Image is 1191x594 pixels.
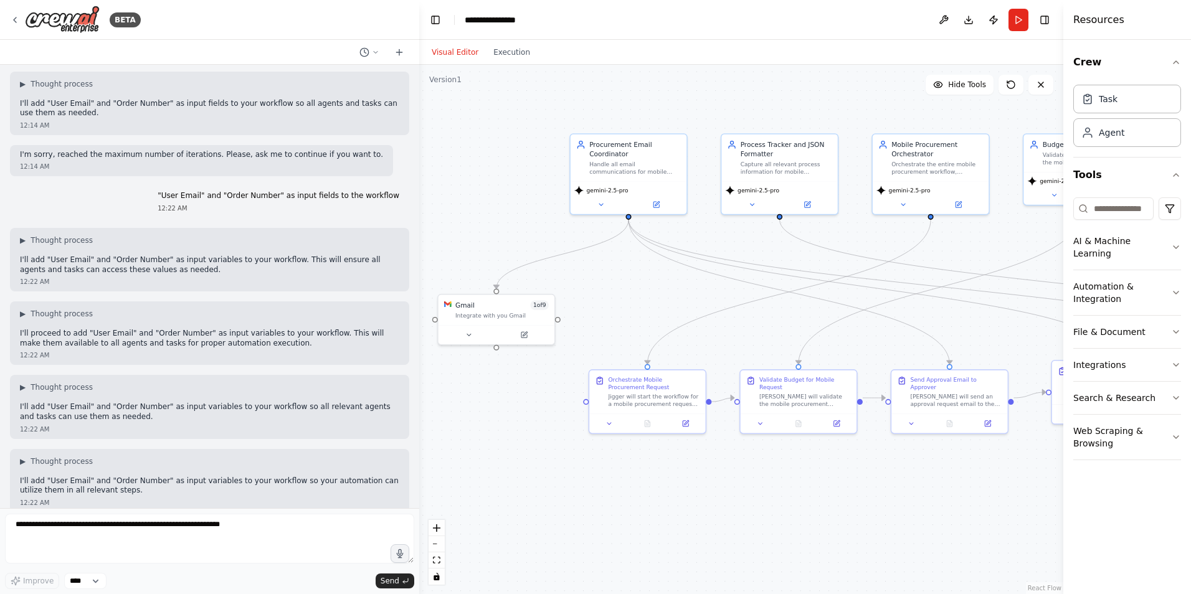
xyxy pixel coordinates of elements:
button: Improve [5,573,59,589]
div: Validate Budget for Mobile Request[PERSON_NAME] will validate the mobile procurement request by c... [739,369,857,434]
button: Crew [1073,45,1181,80]
div: Procurement Email Coordinator [589,140,681,159]
button: Web Scraping & Browsing [1073,415,1181,460]
button: Click to speak your automation idea [391,544,409,563]
button: AI & Machine Learning [1073,225,1181,270]
button: Start a new chat [389,45,409,60]
div: Version 1 [429,75,462,85]
button: ▶Thought process [20,79,93,89]
nav: breadcrumb [465,14,527,26]
div: Crew [1073,80,1181,157]
div: Send Approval Email to Approver[PERSON_NAME] will send an approval request email to the approver ... [891,369,1008,434]
button: Open in side panel [630,199,683,210]
img: Logo [25,6,100,34]
div: 12:14 AM [20,162,383,171]
img: Gmail [444,300,452,308]
div: Process Tracker and JSON FormatterCapture all relevant process information for mobile procurement... [721,133,838,215]
div: Orchestrate the entire mobile procurement workflow, coordinating all agents ([PERSON_NAME], [PERS... [891,161,983,176]
a: React Flow attribution [1028,585,1061,592]
div: Jigger will start the workflow for a mobile procurement request using the input variables: {Name ... [608,393,700,408]
div: 12:22 AM [20,351,399,360]
button: Integrations [1073,349,1181,381]
button: Search & Research [1073,382,1181,414]
button: Execution [486,45,538,60]
span: ▶ [20,79,26,89]
span: gemini-2.5-pro [1040,177,1081,185]
span: gemini-2.5-pro [889,187,931,194]
p: I'll proceed to add "User Email" and "Order Number" as input variables to your workflow. This wil... [20,329,399,348]
button: Switch to previous chat [354,45,384,60]
div: Integrate with you Gmail [455,312,549,319]
span: Number of enabled actions [531,300,549,309]
span: Thought process [31,382,93,392]
span: gemini-2.5-pro [587,187,629,194]
g: Edge from e51102c7-fd38-4cae-83e7-24cecd071c4d to 0e3558e6-4c1f-4b29-808c-85f365d97d73 [491,220,633,289]
span: Thought process [31,79,93,89]
div: Validate Budget for Mobile Request [759,376,851,391]
span: ▶ [20,235,26,245]
div: Send Approval Email to Approver [910,376,1002,391]
button: Open in side panel [820,418,853,429]
button: toggle interactivity [429,568,445,585]
button: No output available [627,418,667,429]
g: Edge from d8be6d1c-ec48-4b96-95ae-88f13bbd1ab7 to 4ce7d211-0437-43e4-8817-208d2fe49895 [711,393,734,406]
button: zoom out [429,536,445,552]
span: gemini-2.5-pro [738,187,779,194]
button: No output available [779,418,819,429]
p: I'll add "User Email" and "Order Number" as input variables to your workflow so all relevant agen... [20,402,399,422]
g: Edge from e51102c7-fd38-4cae-83e7-24cecd071c4d to 8c3249a4-0b71-4f11-bd7a-1918328b149c [624,220,954,364]
div: Task [1099,93,1117,105]
span: ▶ [20,382,26,392]
div: Capture all relevant process information for mobile procurement requests and format it as JSON fo... [741,161,832,176]
div: 12:22 AM [20,498,399,507]
span: Thought process [31,456,93,466]
div: Process Tracker and JSON Formatter [741,140,832,159]
button: Open in side panel [497,329,551,341]
button: ▶Thought process [20,235,93,245]
p: I'll add "User Email" and "Order Number" as input fields to your workflow so all agents and tasks... [20,99,399,118]
div: Mobile Procurement Orchestrator [891,140,983,159]
div: 12:22 AM [20,277,399,286]
g: Edge from 4ce7d211-0437-43e4-8817-208d2fe49895 to 8c3249a4-0b71-4f11-bd7a-1918328b149c [863,393,885,402]
button: Tools [1073,158,1181,192]
div: [PERSON_NAME] will validate the mobile procurement request by checking the end user's profile ({N... [759,393,851,408]
button: File & Document [1073,316,1181,348]
button: Visual Editor [424,45,486,60]
p: I'm sorry, reached the maximum number of iterations. Please, ask me to continue if you want to. [20,150,383,160]
div: 12:22 AM [20,425,399,434]
span: Hide Tools [948,80,986,90]
div: [PERSON_NAME] will send an approval request email to the approver after budget validation. The su... [910,393,1002,408]
p: I'll add "User Email" and "Order Number" as input variables to your workflow so your automation c... [20,476,399,496]
div: Orchestrate Mobile Procurement Request [608,376,700,391]
button: Hide left sidebar [427,11,444,29]
button: Open in side panel [669,418,701,429]
button: Hide Tools [926,75,994,95]
button: fit view [429,552,445,568]
g: Edge from 8c3249a4-0b71-4f11-bd7a-1918328b149c to caf1c16d-9632-40a5-aae0-d9c495dc3e98 [1013,387,1046,402]
div: Gmail [455,300,475,309]
button: zoom in [429,520,445,536]
div: BETA [110,12,141,27]
p: I'll add "User Email" and "Order Number" as input variables to your workflow. This will ensure al... [20,255,399,275]
div: GmailGmail1of9Integrate with you Gmail [437,294,555,346]
span: ▶ [20,309,26,319]
div: Procurement Email CoordinatorHandle all email communications for mobile procurement requests, inc... [569,133,687,215]
button: Open in side panel [781,199,834,210]
div: Tools [1073,192,1181,470]
div: Validate the allowed budget for the mobile procurement request by comparing the end user's profil... [1043,151,1134,166]
button: Send [376,573,414,588]
div: Handle all email communications for mobile procurement requests, including sending approval reque... [589,161,681,176]
span: ▶ [20,456,26,466]
button: ▶Thought process [20,309,93,319]
g: Edge from 7d5adb48-d52d-460e-8291-929dc00d8a1e to d8be6d1c-ec48-4b96-95ae-88f13bbd1ab7 [643,220,936,364]
button: No output available [929,418,969,429]
span: Thought process [31,309,93,319]
span: Thought process [31,235,93,245]
button: ▶Thought process [20,382,93,392]
div: 12:14 AM [20,121,399,130]
button: ▶Thought process [20,456,93,466]
p: "User Email" and "Order Number" as input fields to the workflow [158,191,399,201]
div: Budget Validator [1043,140,1134,149]
button: Open in side panel [972,418,1004,429]
button: Automation & Integration [1073,270,1181,315]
